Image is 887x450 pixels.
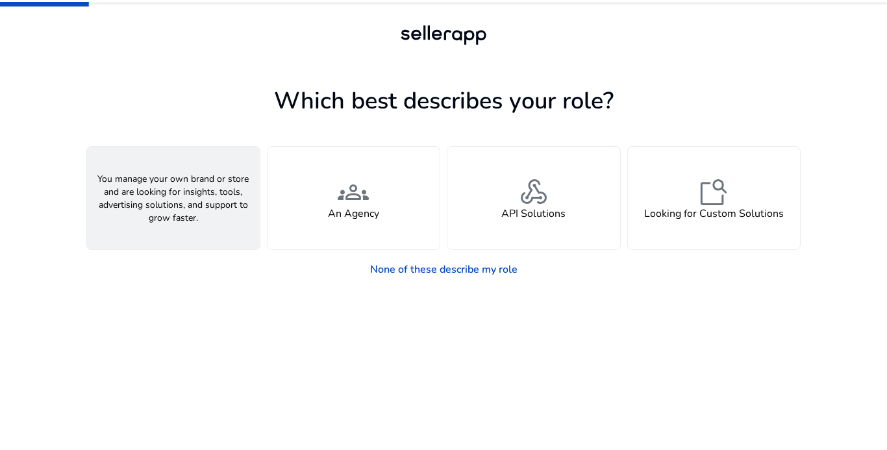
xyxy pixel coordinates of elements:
button: You manage your own brand or store and are looking for insights, tools, advertising solutions, an... [86,146,260,250]
span: groups [338,177,369,208]
h4: An Agency [328,208,379,220]
h4: Looking for Custom Solutions [644,208,784,220]
h1: Which best describes your role? [86,87,801,115]
span: feature_search [698,177,729,208]
button: webhookAPI Solutions [447,146,621,250]
button: groupsAn Agency [267,146,441,250]
button: feature_searchLooking for Custom Solutions [627,146,801,250]
span: webhook [518,177,549,208]
h4: API Solutions [501,208,566,220]
a: None of these describe my role [360,256,528,282]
